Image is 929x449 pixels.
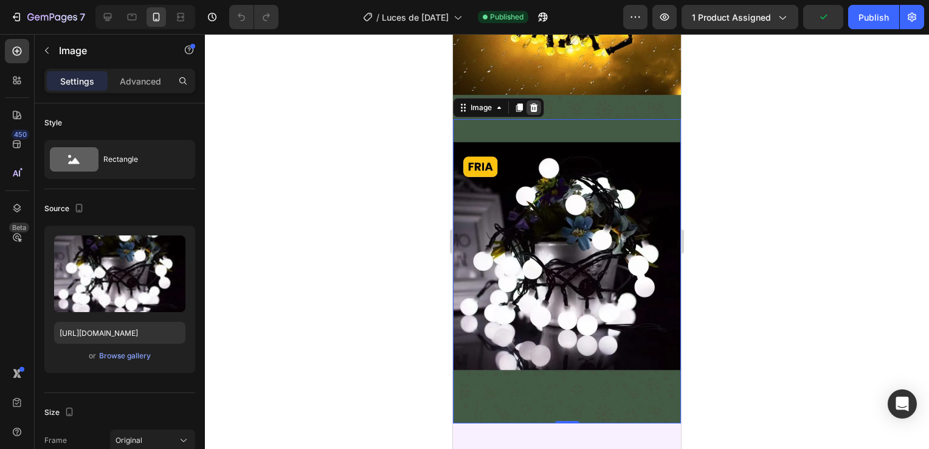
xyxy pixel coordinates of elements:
[89,349,96,363] span: or
[103,145,178,173] div: Rectangle
[9,223,29,232] div: Beta
[490,12,523,23] span: Published
[229,5,278,29] div: Undo/Redo
[54,235,185,312] img: preview-image
[44,405,77,421] div: Size
[60,75,94,88] p: Settings
[98,350,151,362] button: Browse gallery
[44,435,67,446] label: Frame
[99,350,151,361] div: Browse gallery
[80,10,85,24] p: 7
[888,389,917,419] div: Open Intercom Messenger
[54,322,185,344] input: https://example.com/image.jpg
[376,11,379,24] span: /
[120,75,161,88] p: Advanced
[44,201,86,217] div: Source
[453,34,681,449] iframe: Design area
[682,5,798,29] button: 1 product assigned
[848,5,899,29] button: Publish
[12,130,29,139] div: 450
[5,5,91,29] button: 7
[44,117,62,128] div: Style
[692,11,771,24] span: 1 product assigned
[858,11,889,24] div: Publish
[59,43,162,58] p: Image
[116,435,142,446] span: Original
[382,11,449,24] span: Luces de [DATE]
